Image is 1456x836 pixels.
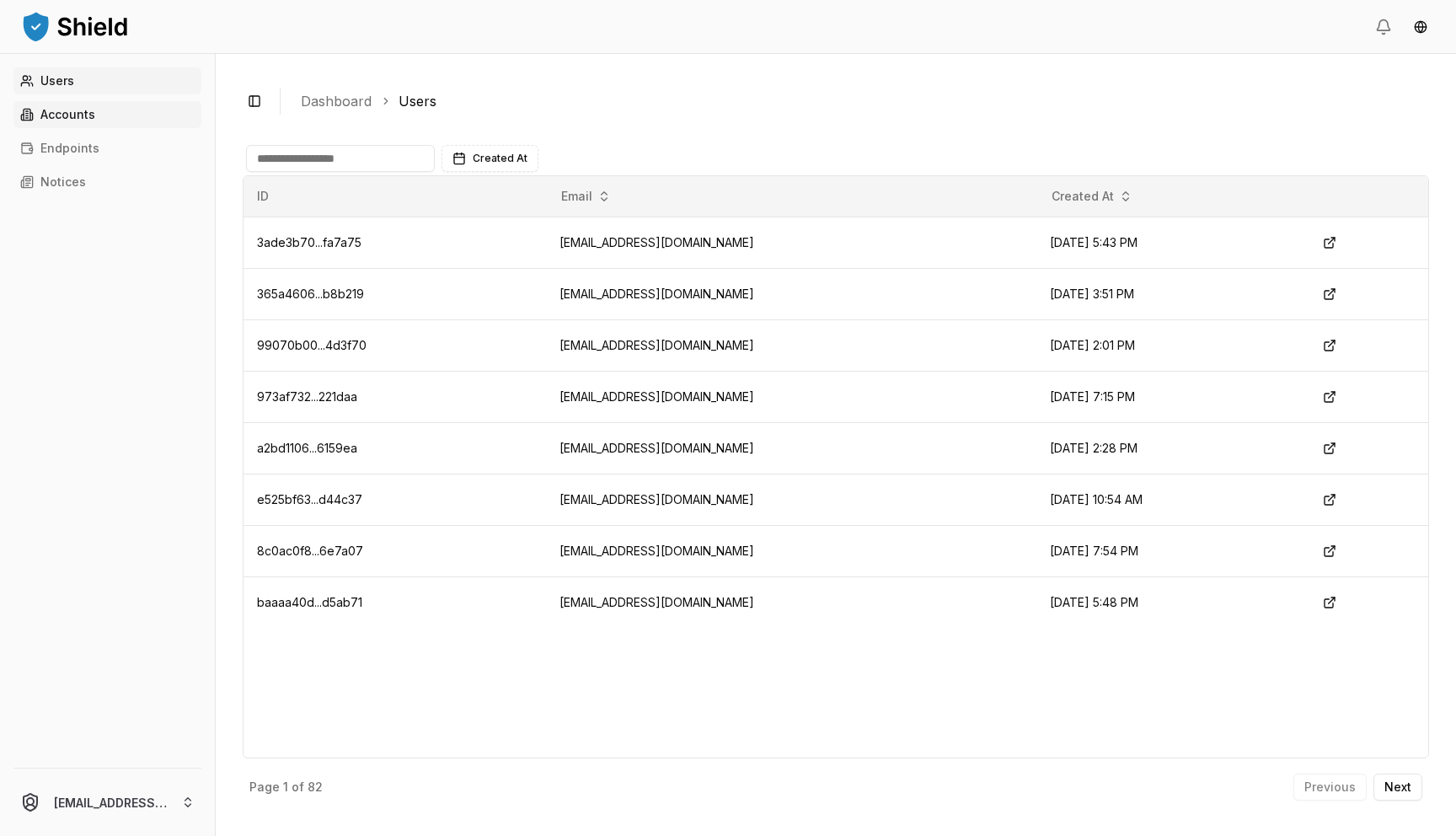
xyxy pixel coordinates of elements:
[546,217,1036,268] td: [EMAIL_ADDRESS][DOMAIN_NAME]
[546,576,1036,628] td: [EMAIL_ADDRESS][DOMAIN_NAME]
[257,338,367,352] span: 99070b00...4d3f70
[399,91,436,111] a: Users
[257,492,362,506] span: e525bf63...d44c37
[40,109,95,121] p: Accounts
[473,152,527,165] span: Created At
[257,441,357,455] span: a2bd1106...6159ea
[283,781,288,793] p: 1
[13,169,201,196] a: Notices
[1384,781,1411,793] p: Next
[1050,389,1135,404] span: [DATE] 7:15 PM
[40,142,99,154] p: Endpoints
[1050,287,1134,301] span: [DATE] 3:51 PM
[442,145,538,172] button: Created At
[301,91,372,111] a: Dashboard
[292,781,304,793] p: of
[13,101,201,128] a: Accounts
[1050,338,1135,352] span: [DATE] 2:01 PM
[257,595,362,609] span: baaaa40d...d5ab71
[13,67,201,94] a: Users
[257,544,363,558] span: 8c0ac0f8...6e7a07
[244,176,546,217] th: ID
[257,287,364,301] span: 365a4606...b8b219
[546,422,1036,474] td: [EMAIL_ADDRESS][DOMAIN_NAME]
[554,183,618,210] button: Email
[1050,544,1138,558] span: [DATE] 7:54 PM
[1050,441,1137,455] span: [DATE] 2:28 PM
[546,319,1036,371] td: [EMAIL_ADDRESS][DOMAIN_NAME]
[1373,774,1422,801] button: Next
[40,75,74,87] p: Users
[20,9,130,43] img: ShieldPay Logo
[1045,183,1139,210] button: Created At
[13,135,201,162] a: Endpoints
[7,775,208,829] button: [EMAIL_ADDRESS][DOMAIN_NAME]
[40,176,86,188] p: Notices
[301,91,1416,111] nav: breadcrumb
[1050,595,1138,609] span: [DATE] 5:48 PM
[257,389,357,404] span: 973af732...221daa
[308,781,323,793] p: 82
[257,235,361,249] span: 3ade3b70...fa7a75
[546,371,1036,422] td: [EMAIL_ADDRESS][DOMAIN_NAME]
[546,474,1036,525] td: [EMAIL_ADDRESS][DOMAIN_NAME]
[249,781,280,793] p: Page
[54,794,168,812] p: [EMAIL_ADDRESS][DOMAIN_NAME]
[546,268,1036,319] td: [EMAIL_ADDRESS][DOMAIN_NAME]
[1050,235,1137,249] span: [DATE] 5:43 PM
[1050,492,1143,506] span: [DATE] 10:54 AM
[546,525,1036,576] td: [EMAIL_ADDRESS][DOMAIN_NAME]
